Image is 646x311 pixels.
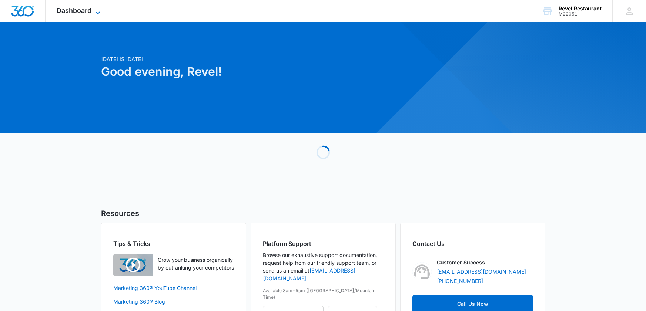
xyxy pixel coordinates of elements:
[559,6,602,11] div: account name
[559,11,602,17] div: account id
[437,277,483,285] a: [PHONE_NUMBER]
[263,287,384,301] p: Available 8am-5pm ([GEOGRAPHIC_DATA]/Mountain Time)
[158,256,234,271] p: Grow your business organically by outranking your competitors
[101,63,394,81] h1: Good evening, Revel!
[57,7,91,14] span: Dashboard
[101,55,394,63] p: [DATE] is [DATE]
[113,298,234,305] a: Marketing 360® Blog
[263,239,384,248] h2: Platform Support
[113,254,153,276] img: Quick Overview Video
[113,284,234,292] a: Marketing 360® YouTube Channel
[437,268,526,275] a: [EMAIL_ADDRESS][DOMAIN_NAME]
[263,251,384,282] p: Browse our exhaustive support documentation, request help from our friendly support team, or send...
[412,239,533,248] h2: Contact Us
[113,239,234,248] h2: Tips & Tricks
[412,262,432,281] img: Customer Success
[101,208,545,219] h5: Resources
[437,258,485,266] p: Customer Success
